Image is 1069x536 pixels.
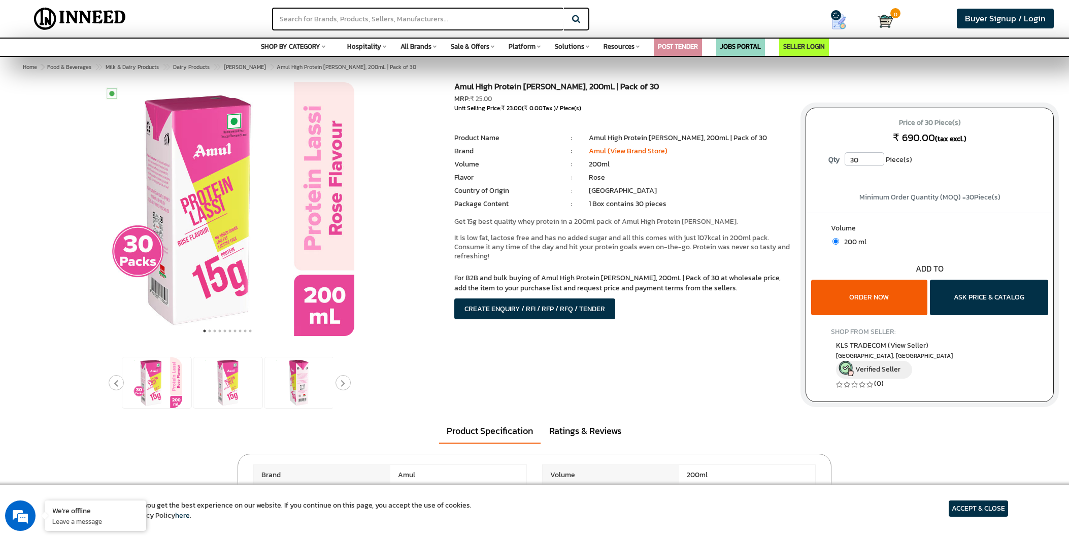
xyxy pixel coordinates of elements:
[109,375,124,390] button: Previous
[589,133,790,143] li: Amul High Protein [PERSON_NAME], 200mL | Pack of 30
[823,152,845,167] label: Qty
[222,326,227,336] button: 5
[207,326,212,336] button: 2
[238,326,243,336] button: 8
[439,419,541,444] a: Product Specification
[555,42,584,51] span: Solutions
[454,186,555,196] li: Country of Origin
[555,173,589,183] li: :
[589,186,790,196] li: [GEOGRAPHIC_DATA]
[25,6,135,31] img: Inneed.Market
[930,280,1049,315] button: ASK PRICE & CATALOG
[454,82,790,94] h1: Amul High Protein [PERSON_NAME], 200mL | Pack of 30
[836,340,928,351] span: KLS TRADECOM
[966,192,974,203] span: 30
[224,63,266,71] span: [PERSON_NAME]
[222,61,268,73] a: [PERSON_NAME]
[106,63,159,71] span: Milk & Dairy Products
[839,237,866,247] span: 200 ml
[836,352,1024,360] span: East Delhi
[501,104,522,113] span: ₹ 23.00
[831,14,847,29] img: Show My Quotes
[45,61,93,73] a: Food & Beverages
[21,61,39,73] a: Home
[232,326,238,336] button: 7
[227,326,232,336] button: 6
[886,152,912,167] span: Piece(s)
[806,263,1053,275] div: ADD TO
[162,61,168,73] span: >
[254,465,390,485] span: Brand
[679,465,816,485] span: 200ml
[555,133,589,143] li: :
[454,273,790,293] p: For B2B and bulk buying of Amul High Protein [PERSON_NAME], 200mL | Pack of 30 at wholesale price...
[509,42,536,51] span: Platform
[831,223,1029,236] label: Volume
[949,500,1008,517] article: ACCEPT & CLOSE
[347,42,381,51] span: Hospitality
[470,94,492,104] span: ₹ 25.00
[831,328,1029,336] h4: SHOP FROM SELLER:
[52,506,139,515] div: We're offline
[451,42,489,51] span: Sale & Offers
[808,10,878,33] a: my Quotes
[890,8,900,18] span: 0
[957,9,1054,28] a: Buyer Signup / Login
[454,133,555,143] li: Product Name
[811,280,927,315] button: ORDER NOW
[658,42,698,51] a: POST TENDER
[454,104,790,113] div: Unit Selling Price: ( Tax )
[589,159,790,170] li: 200ml
[261,42,320,51] span: SHOP BY CATEGORY
[555,146,589,156] li: :
[555,199,589,209] li: :
[390,465,527,485] span: Amul
[816,115,1044,131] span: Price of 30 Piece(s)
[212,326,217,336] button: 3
[45,63,416,71] span: Amul High Protein [PERSON_NAME], 200mL | Pack of 30
[217,326,222,336] button: 4
[855,364,900,375] span: Verified Seller
[454,94,790,104] div: MRP:
[213,61,218,73] span: >
[555,186,589,196] li: :
[454,173,555,183] li: Flavor
[202,326,207,336] button: 1
[542,419,629,443] a: Ratings & Reviews
[131,357,182,408] img: Amul High Protein Rose Lassi, 200mL
[555,159,589,170] li: :
[859,192,1000,203] span: Minimum Order Quantity (MOQ) = Piece(s)
[61,500,472,521] article: We use cookies to ensure you get the best experience on our website. If you continue on this page...
[589,146,667,156] a: Amul (View Brand Store)
[836,340,1024,379] a: KLS TRADECOM (View Seller) [GEOGRAPHIC_DATA], [GEOGRAPHIC_DATA] Verified Seller
[783,42,825,51] a: SELLER LOGIN
[720,42,761,51] a: JOBS PORTAL
[52,517,139,526] p: Leave a message
[104,61,161,73] a: Milk & Dairy Products
[878,14,893,29] img: Cart
[935,133,966,144] span: (tax excl.)
[270,61,275,73] span: >
[203,357,253,408] img: Amul High Protein Rose Lassi, 200mL
[556,104,581,113] span: / Piece(s)
[893,130,935,145] span: ₹ 690.00
[173,63,210,71] span: Dairy Products
[454,199,555,209] li: Package Content
[336,375,351,390] button: Next
[604,42,634,51] span: Resources
[874,378,884,389] a: (0)
[274,357,324,408] img: Amul High Protein Rose Lassi, 200mL
[101,82,354,336] img: Amul High Protein Rose Lassi, 200mL
[47,63,91,71] span: Food & Beverages
[454,159,555,170] li: Volume
[454,233,790,261] p: It is low fat, lactose free and has no added sugar and all this comes with just 107kcal in 200ml ...
[41,63,44,71] span: >
[175,510,190,521] a: here
[243,326,248,336] button: 9
[248,326,253,336] button: 10
[95,61,100,73] span: >
[454,298,615,319] button: CREATE ENQUIRY / RFI / RFP / RFQ / TENDER
[543,465,679,485] span: Volume
[839,361,854,376] img: inneed-verified-seller-icon.png
[524,104,543,113] span: ₹ 0.00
